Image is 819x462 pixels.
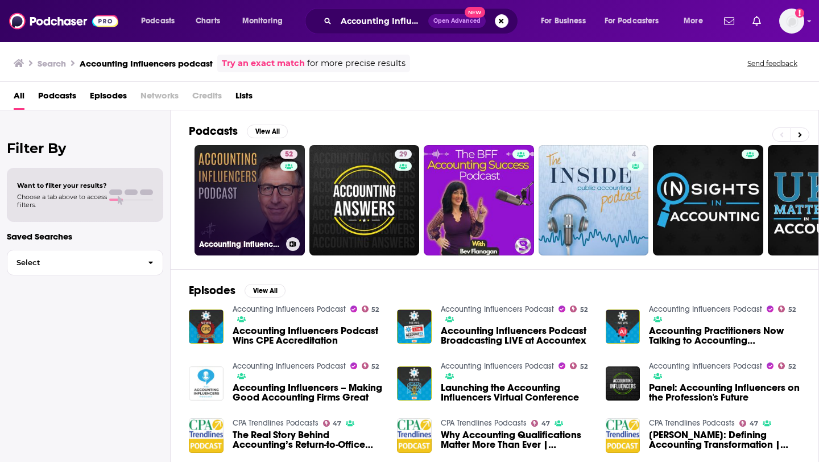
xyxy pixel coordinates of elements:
a: Accounting Influencers – Making Good Accounting Firms Great [233,383,384,402]
img: Launching the Accounting Influencers Virtual Conference [397,366,432,401]
h3: Search [38,58,66,69]
input: Search podcasts, credits, & more... [336,12,428,30]
span: Credits [192,86,222,110]
span: 52 [371,364,379,369]
span: Monitoring [242,13,283,29]
h2: Episodes [189,283,235,298]
a: Donny Shimamoto: Defining Accounting Transformation | Accounting Influencers [649,430,800,449]
a: 4 [627,150,640,159]
img: Podchaser - Follow, Share and Rate Podcasts [9,10,118,32]
a: EpisodesView All [189,283,286,298]
span: Want to filter your results? [17,181,107,189]
svg: Add a profile image [795,9,804,18]
span: Open Advanced [433,18,481,24]
a: PodcastsView All [189,124,288,138]
span: 47 [333,421,341,426]
img: Accounting Practitioners Now Talking to Accounting Influencers [606,310,640,344]
span: Networks [140,86,179,110]
a: Accounting Influencers Podcast [233,361,346,371]
img: Donny Shimamoto: Defining Accounting Transformation | Accounting Influencers [606,418,640,453]
a: Accounting Influencers Podcast [233,304,346,314]
span: 29 [399,149,407,160]
img: Panel: Accounting Influencers on the Profession's Future [606,366,640,401]
span: 52 [371,307,379,312]
a: Podcasts [38,86,76,110]
span: Podcasts [141,13,175,29]
p: Saved Searches [7,231,163,242]
a: 52 [570,306,588,312]
img: Accounting Influencers Podcast Broadcasting LIVE at Accountex [397,310,432,344]
a: 29 [309,145,420,255]
button: View All [245,284,286,298]
a: Panel: Accounting Influencers on the Profession's Future [649,383,800,402]
span: Logged in as notablypr2 [779,9,804,34]
a: 52 [778,362,796,369]
span: for more precise results [307,57,406,70]
img: Accounting Influencers – Making Good Accounting Firms Great [189,366,224,401]
h2: Filter By [7,140,163,156]
button: open menu [533,12,600,30]
span: Select [7,259,139,266]
a: Accounting Influencers Podcast [441,304,554,314]
h3: Accounting Influencers podcast [80,58,213,69]
a: Lists [235,86,253,110]
button: open menu [676,12,717,30]
span: [PERSON_NAME]: Defining Accounting Transformation | Accounting Influencers [649,430,800,449]
button: open menu [597,12,676,30]
img: Accounting Influencers Podcast Wins CPE Accreditation [189,310,224,344]
button: open menu [234,12,297,30]
img: Why Accounting Qualifications Matter More Than Ever | Accounting Influencers [397,418,432,453]
a: Charts [188,12,227,30]
span: Episodes [90,86,127,110]
a: Try an exact match [222,57,305,70]
a: 52Accounting Influencers Podcast [195,145,305,255]
a: 29 [395,150,412,159]
span: Accounting Influencers Podcast Wins CPE Accreditation [233,326,384,345]
span: More [684,13,703,29]
a: All [14,86,24,110]
button: Send feedback [744,59,801,68]
a: Why Accounting Qualifications Matter More Than Ever | Accounting Influencers [441,430,592,449]
button: Show profile menu [779,9,804,34]
a: Show notifications dropdown [748,11,766,31]
span: 47 [541,421,550,426]
span: Charts [196,13,220,29]
button: View All [247,125,288,138]
a: 47 [323,420,342,427]
a: 52 [280,150,297,159]
a: 52 [778,306,796,312]
span: The Real Story Behind Accounting’s Return-to-Office Push | Accounting Influencers [233,430,384,449]
span: 4 [632,149,636,160]
a: Accounting Influencers Podcast [649,304,762,314]
a: 4 [539,145,649,255]
a: Show notifications dropdown [719,11,739,31]
button: Select [7,250,163,275]
span: 52 [285,149,293,160]
h2: Podcasts [189,124,238,138]
a: Accounting Practitioners Now Talking to Accounting Influencers [649,326,800,345]
a: Accounting Influencers Podcast [649,361,762,371]
span: 52 [580,364,588,369]
span: 52 [788,364,796,369]
span: Launching the Accounting Influencers Virtual Conference [441,383,592,402]
a: 52 [362,362,379,369]
div: Search podcasts, credits, & more... [316,8,529,34]
a: 47 [739,420,758,427]
a: 47 [531,420,550,427]
a: Accounting Influencers Podcast Broadcasting LIVE at Accountex [441,326,592,345]
span: Choose a tab above to access filters. [17,193,107,209]
button: Open AdvancedNew [428,14,486,28]
a: CPA Trendlines Podcasts [441,418,527,428]
a: 52 [570,362,588,369]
